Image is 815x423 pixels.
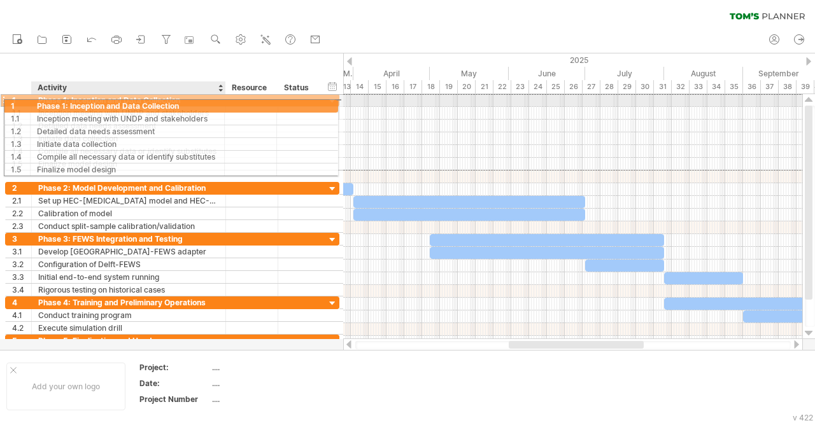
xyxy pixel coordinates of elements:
div: 2.1 [12,195,31,207]
div: 3.3 [12,271,31,283]
div: 27 [583,80,600,94]
div: Set up HEC-[MEDICAL_DATA] model and HEC-ResSim configurations [38,195,219,207]
div: April 2025 [353,67,430,80]
div: 26 [565,80,583,94]
div: 15 [369,80,386,94]
div: Activity [38,81,218,94]
div: Conduct training program [38,309,219,321]
div: 2.2 [12,207,31,219]
div: May 2025 [430,67,509,80]
div: Status [284,81,312,94]
div: 30 [636,80,654,94]
div: Detailed data needs assessment [38,120,219,132]
div: 2.3 [12,220,31,232]
div: 28 [600,80,618,94]
div: Execute simulation drill [38,322,219,334]
div: Conduct split-sample calibration/validation [38,220,219,232]
div: 21 [476,80,493,94]
div: 1 [12,94,31,106]
div: Add your own logo [6,363,125,410]
div: 32 [672,80,690,94]
div: .... [212,378,319,389]
div: Develop [GEOGRAPHIC_DATA]-FEWS adapter [38,246,219,258]
div: 19 [440,80,458,94]
div: .... [212,362,319,373]
div: 25 [547,80,565,94]
div: Rigorous testing on historical cases [38,284,219,296]
div: Project: [139,362,209,373]
div: 2 [12,182,31,194]
div: Initial end-to-end system running [38,271,219,283]
div: .... [212,394,319,405]
div: 3.2 [12,258,31,270]
div: Configuration of Delft-FEWS [38,258,219,270]
div: August 2025 [664,67,743,80]
div: Initiate data collection [38,132,219,144]
div: 1.4 [12,145,31,157]
div: 20 [458,80,476,94]
div: Phase 4: Training and Preliminary Operations [38,296,219,309]
div: 4.2 [12,322,31,334]
div: Phase 3: FEWS Integration and Testing [38,233,219,245]
div: 35 [725,80,743,94]
div: 4 [12,296,31,309]
div: Compile all necessary data or identify substitutes [38,145,219,157]
div: June 2025 [509,67,585,80]
div: 1.1 [12,107,31,119]
div: July 2025 [585,67,664,80]
div: 34 [707,80,725,94]
div: 14 [351,80,369,94]
div: Finalize model design [38,158,219,170]
div: Phase 5: Finalization and Handover [38,335,219,347]
div: 4.1 [12,309,31,321]
div: Date: [139,378,209,389]
div: 22 [493,80,511,94]
div: 3 [12,233,31,245]
div: Project Number [139,394,209,405]
div: 16 [386,80,404,94]
div: 1.5 [12,158,31,170]
div: Phase 2: Model Development and Calibration [38,182,219,194]
div: Phase 1: Inception and Data Collection [38,94,219,106]
div: 38 [779,80,797,94]
div: 18 [422,80,440,94]
div: 1.3 [12,132,31,144]
div: 5 [12,335,31,347]
div: v 422 [793,413,813,422]
div: 37 [761,80,779,94]
div: 31 [654,80,672,94]
div: 24 [529,80,547,94]
div: Resource [232,81,271,94]
div: 1.2 [12,120,31,132]
div: 23 [511,80,529,94]
div: 33 [690,80,707,94]
div: 36 [743,80,761,94]
div: Calibration of model [38,207,219,219]
div: 3.4 [12,284,31,296]
div: 39 [797,80,814,94]
div: 29 [618,80,636,94]
div: 3.1 [12,246,31,258]
div: Inception meeting with UNDP and stakeholders [38,107,219,119]
div: 17 [404,80,422,94]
